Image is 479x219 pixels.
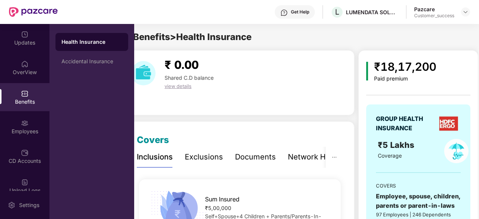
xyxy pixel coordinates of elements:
img: svg+xml;base64,PHN2ZyBpZD0iQ0RfQWNjb3VudHMiIGRhdGEtbmFtZT0iQ0QgQWNjb3VudHMiIHhtbG5zPSJodHRwOi8vd3... [21,149,28,156]
div: GROUP HEALTH INSURANCE [376,114,437,133]
div: ₹18,17,200 [374,58,436,76]
div: LUMENDATA SOLUTIONS INDIA PRIVATE LIMITED [346,9,398,16]
img: svg+xml;base64,PHN2ZyBpZD0iVXBsb2FkX0xvZ3MiIGRhdGEtbmFtZT0iVXBsb2FkIExvZ3MiIHhtbG5zPSJodHRwOi8vd3... [21,179,28,186]
img: svg+xml;base64,PHN2ZyBpZD0iRHJvcGRvd24tMzJ4MzIiIHhtbG5zPSJodHRwOi8vd3d3LnczLm9yZy8yMDAwL3N2ZyIgd2... [463,9,469,15]
div: Settings [17,201,42,209]
div: COVERS [376,182,461,189]
div: Paid premium [374,76,436,82]
span: ₹ 0.00 [165,58,199,72]
span: Shared C.D balance [165,74,214,81]
span: Sum Insured [205,195,240,204]
span: Benefits > Health Insurance [133,31,251,42]
div: Exclusions [185,151,223,163]
img: svg+xml;base64,PHN2ZyBpZD0iQmVuZWZpdHMiIHhtbG5zPSJodHRwOi8vd3d3LnczLm9yZy8yMDAwL3N2ZyIgd2lkdGg9Ij... [21,90,28,97]
div: Employee, spouse, children, parents or parent-in-laws [376,192,461,210]
div: Accidental Insurance [61,58,122,64]
div: 97 Employees | 246 Dependents [376,211,461,218]
img: policyIcon [444,139,469,163]
div: Network Hospitals [288,151,353,163]
img: svg+xml;base64,PHN2ZyBpZD0iRW1wbG95ZWVzIiB4bWxucz0iaHR0cDovL3d3dy53My5vcmcvMjAwMC9zdmciIHdpZHRoPS... [21,119,28,127]
img: svg+xml;base64,PHN2ZyBpZD0iU2V0dGluZy0yMHgyMCIgeG1sbnM9Imh0dHA6Ly93d3cudzMub3JnLzIwMDAvc3ZnIiB3aW... [8,201,15,209]
img: insurerLogo [439,116,458,131]
img: svg+xml;base64,PHN2ZyBpZD0iSG9tZSIgeG1sbnM9Imh0dHA6Ly93d3cudzMub3JnLzIwMDAvc3ZnIiB3aWR0aD0iMjAiIG... [21,60,28,68]
div: Health Insurance [61,38,122,46]
span: Coverage [378,152,402,159]
div: Pazcare [414,6,454,13]
span: view details [165,83,192,89]
img: New Pazcare Logo [9,7,58,17]
div: ₹5,00,000 [205,204,331,212]
img: icon [366,62,368,80]
div: Documents [235,151,276,163]
span: ellipsis [332,155,337,160]
img: download [131,61,156,85]
span: L [335,7,339,16]
span: ₹5 Lakhs [378,140,416,150]
span: Covers [137,134,169,145]
img: svg+xml;base64,PHN2ZyBpZD0iSGVscC0zMngzMiIgeG1sbnM9Imh0dHA6Ly93d3cudzMub3JnLzIwMDAvc3ZnIiB3aWR0aD... [280,9,288,16]
button: ellipsis [326,147,343,167]
div: Get Help [291,9,309,15]
img: svg+xml;base64,PHN2ZyBpZD0iVXBkYXRlZCIgeG1sbnM9Imh0dHA6Ly93d3cudzMub3JnLzIwMDAvc3ZnIiB3aWR0aD0iMj... [21,31,28,38]
div: Inclusions [137,151,173,163]
div: Customer_success [414,13,454,19]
